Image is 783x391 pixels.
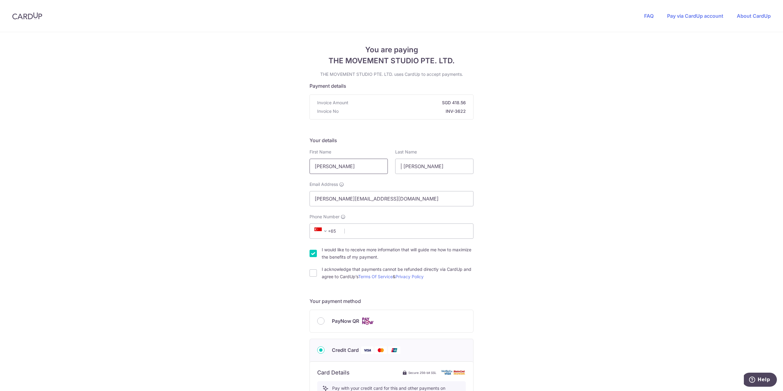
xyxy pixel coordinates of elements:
[310,181,338,187] span: Email Address
[395,159,473,174] input: Last name
[310,137,473,144] h5: Your details
[351,100,466,106] strong: SGD 418.56
[441,370,466,375] img: card secure
[317,317,466,325] div: PayNow QR Cards logo
[341,108,466,114] strong: INV-3622
[314,227,329,235] span: +65
[332,346,359,354] span: Credit Card
[310,214,340,220] span: Phone Number
[310,71,473,77] p: THE MOVEMENT STUDIO PTE. LTD. uses CardUp to accept payments.
[310,297,473,305] h5: Your payment method
[644,13,654,19] a: FAQ
[737,13,771,19] a: About CardUp
[317,346,466,354] div: Credit Card Visa Mastercard Union Pay
[310,82,473,90] h5: Payment details
[408,370,436,375] span: Secure 256-bit SSL
[313,227,340,235] span: +65
[395,274,424,279] a: Privacy Policy
[375,346,387,354] img: Mastercard
[310,159,388,174] input: First name
[310,44,473,55] span: You are paying
[310,55,473,66] span: THE MOVEMENT STUDIO PTE. LTD.
[12,12,42,20] img: CardUp
[317,369,350,376] h6: Card Details
[317,108,339,114] span: Invoice No
[395,149,417,155] label: Last Name
[361,346,373,354] img: Visa
[362,317,374,325] img: Cards logo
[332,317,359,325] span: PayNow QR
[388,346,400,354] img: Union Pay
[310,191,473,206] input: Email address
[744,373,777,388] iframe: Opens a widget where you can find more information
[322,246,473,261] label: I would like to receive more information that will guide me how to maximize the benefits of my pa...
[667,13,723,19] a: Pay via CardUp account
[317,100,348,106] span: Invoice Amount
[322,266,473,280] label: I acknowledge that payments cannot be refunded directly via CardUp and agree to CardUp’s &
[310,149,331,155] label: First Name
[358,274,393,279] a: Terms Of Service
